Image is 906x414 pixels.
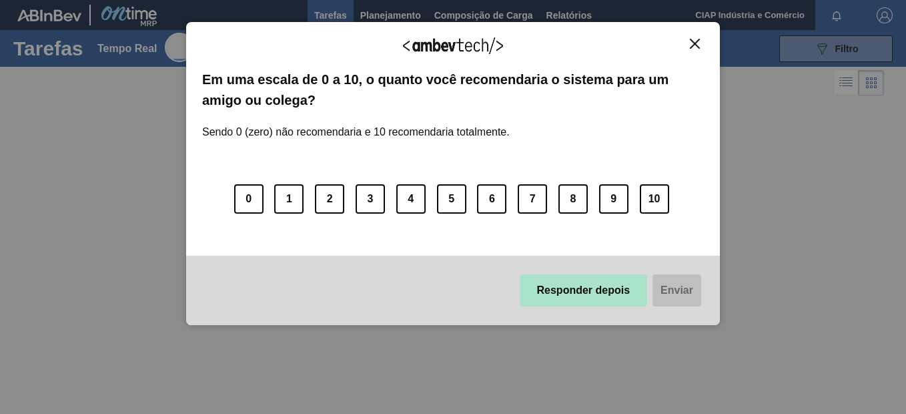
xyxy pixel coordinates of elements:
[315,184,344,214] button: 2
[202,110,510,138] label: Sendo 0 (zero) não recomendaria e 10 recomendaria totalmente.
[202,69,704,110] label: Em uma escala de 0 a 10, o quanto você recomendaria o sistema para um amigo ou colega?
[356,184,385,214] button: 3
[599,184,628,214] button: 9
[396,184,426,214] button: 4
[477,184,506,214] button: 6
[518,184,547,214] button: 7
[558,184,588,214] button: 8
[690,39,700,49] img: Fechar
[686,38,704,49] button: Fechar
[640,184,669,214] button: 10
[520,274,648,306] button: Responder depois
[403,37,503,54] img: Logo Ambevtech
[274,184,304,214] button: 1
[234,184,264,214] button: 0
[437,184,466,214] button: 5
